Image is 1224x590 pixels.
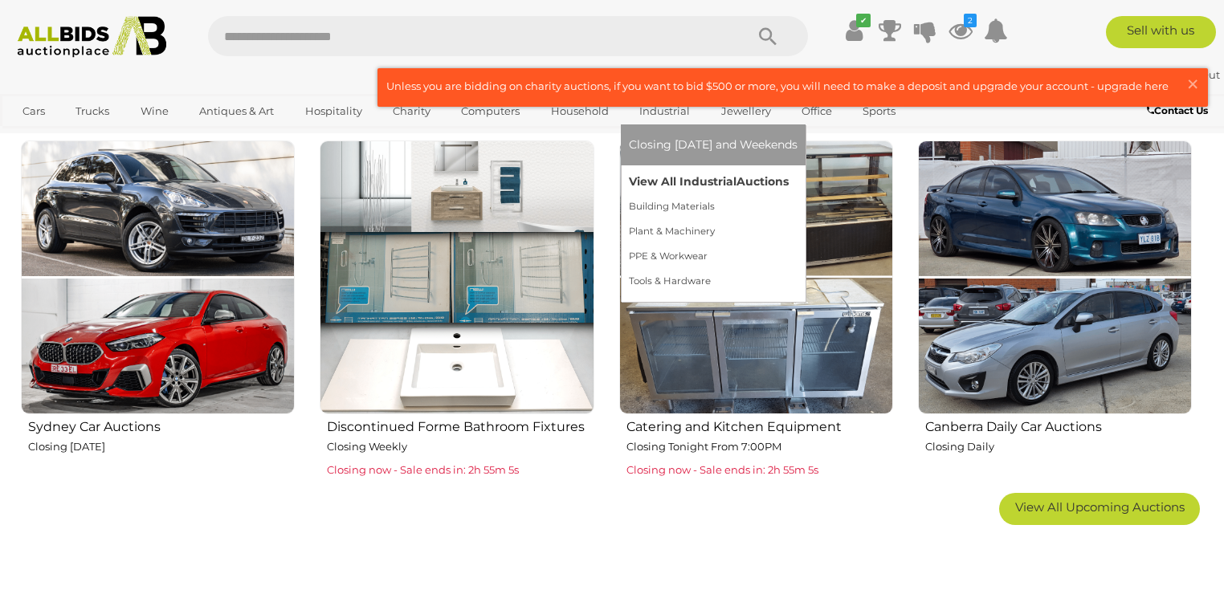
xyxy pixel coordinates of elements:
[320,140,594,414] img: Discontinued Forme Bathroom Fixtures
[918,140,1192,414] img: Canberra Daily Car Auctions
[925,437,1192,456] p: Closing Daily
[999,493,1200,525] a: View All Upcoming Auctions
[619,140,893,414] img: Catering and Kitchen Equipment
[28,416,295,434] h2: Sydney Car Auctions
[1015,499,1185,515] span: View All Upcoming Auctions
[12,98,55,124] a: Cars
[382,98,441,124] a: Charity
[711,98,781,124] a: Jewellery
[189,98,284,124] a: Antiques & Art
[1106,16,1216,48] a: Sell with us
[451,98,530,124] a: Computers
[28,437,295,456] p: Closing [DATE]
[618,140,893,481] a: Catering and Kitchen Equipment Closing Tonight From 7:00PM Closing now - Sale ends in: 2h 55m 5s
[295,98,373,124] a: Hospitality
[728,16,808,56] button: Search
[856,14,871,27] i: ✔
[541,98,619,124] a: Household
[949,16,973,45] a: 2
[1147,104,1208,116] b: Contact Us
[843,16,867,45] a: ✔
[65,98,120,124] a: Trucks
[327,416,594,434] h2: Discontinued Forme Bathroom Fixtures
[21,140,295,414] img: Sydney Car Auctions
[20,140,295,481] a: Sydney Car Auctions Closing [DATE]
[791,98,843,124] a: Office
[917,140,1192,481] a: Canberra Daily Car Auctions Closing Daily
[327,437,594,456] p: Closing Weekly
[9,16,174,58] img: Allbids.com.au
[130,98,179,124] a: Wine
[626,416,893,434] h2: Catering and Kitchen Equipment
[925,416,1192,434] h2: Canberra Daily Car Auctions
[319,140,594,481] a: Discontinued Forme Bathroom Fixtures Closing Weekly Closing now - Sale ends in: 2h 55m 5s
[852,98,906,124] a: Sports
[964,14,977,27] i: 2
[1185,68,1200,100] span: ×
[1147,102,1212,120] a: Contact Us
[327,463,519,476] span: Closing now - Sale ends in: 2h 55m 5s
[12,124,147,151] a: [GEOGRAPHIC_DATA]
[626,437,893,456] p: Closing Tonight From 7:00PM
[626,463,818,476] span: Closing now - Sale ends in: 2h 55m 5s
[629,98,700,124] a: Industrial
